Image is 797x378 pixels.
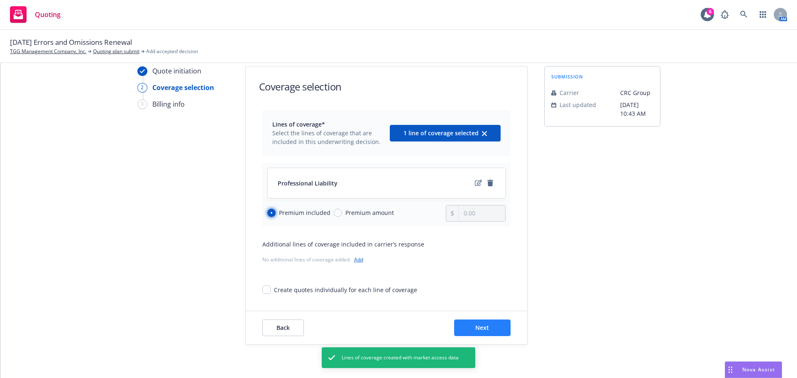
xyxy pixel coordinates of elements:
div: Additional lines of coverage included in carrier’s response [262,240,511,249]
button: Next [454,319,511,336]
span: [DATE] 10:43 AM [620,100,653,118]
div: Drag to move [725,362,736,378]
span: Carrier [560,88,579,97]
span: Lines of coverage created with market access data [342,354,459,361]
span: Add accepted decision [146,48,198,55]
a: remove [485,178,495,188]
a: Add [354,256,363,263]
span: [DATE] Errors and Omissions Renewal [10,37,132,48]
span: submission [551,73,583,80]
a: Search [736,6,752,23]
span: Lines of coverage* [272,120,385,129]
button: Nova Assist [725,361,782,378]
svg: clear selection [482,131,487,136]
span: CRC Group [620,88,653,97]
a: edit [474,178,484,188]
span: Last updated [560,100,596,109]
span: Premium amount [345,208,394,217]
button: 1 line of coverage selectedclear selection [390,125,501,141]
span: Select the lines of coverage that are included in this underwriting decision. [272,129,385,146]
h1: Coverage selection [259,80,342,93]
div: 6 [707,8,714,15]
div: Billing info [152,99,185,109]
div: Coverage selection [152,83,214,93]
div: 2 [137,83,147,93]
div: 3 [137,100,147,109]
div: No additional lines of coverage added. [262,255,511,264]
span: Premium included [279,208,330,217]
a: Quoting plan submit [93,48,139,55]
a: Quoting [7,3,64,26]
a: Report a Bug [716,6,733,23]
span: 1 line of coverage selected [403,129,479,137]
a: Switch app [755,6,771,23]
span: Nova Assist [742,366,775,373]
input: Premium amount [334,209,342,217]
span: Back [276,324,290,332]
button: Back [262,319,304,336]
a: TGG Management Company, Inc. [10,48,86,55]
span: Quoting [35,11,61,18]
input: 0.00 [459,205,505,221]
div: Create quotes individually for each line of coverage [274,285,417,294]
span: Professional Liability [278,179,337,188]
div: Quote initiation [152,66,201,76]
span: Next [475,324,489,332]
input: Premium included [267,209,276,217]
